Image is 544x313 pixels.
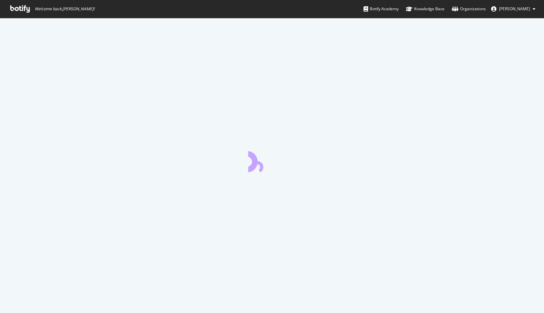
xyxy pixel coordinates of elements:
[486,4,541,14] button: [PERSON_NAME]
[35,6,95,12] span: Welcome back, [PERSON_NAME] !
[499,6,530,12] span: geoffrey Mayhern
[452,6,486,12] div: Organizations
[364,6,399,12] div: Botify Academy
[248,148,296,172] div: animation
[406,6,445,12] div: Knowledge Base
